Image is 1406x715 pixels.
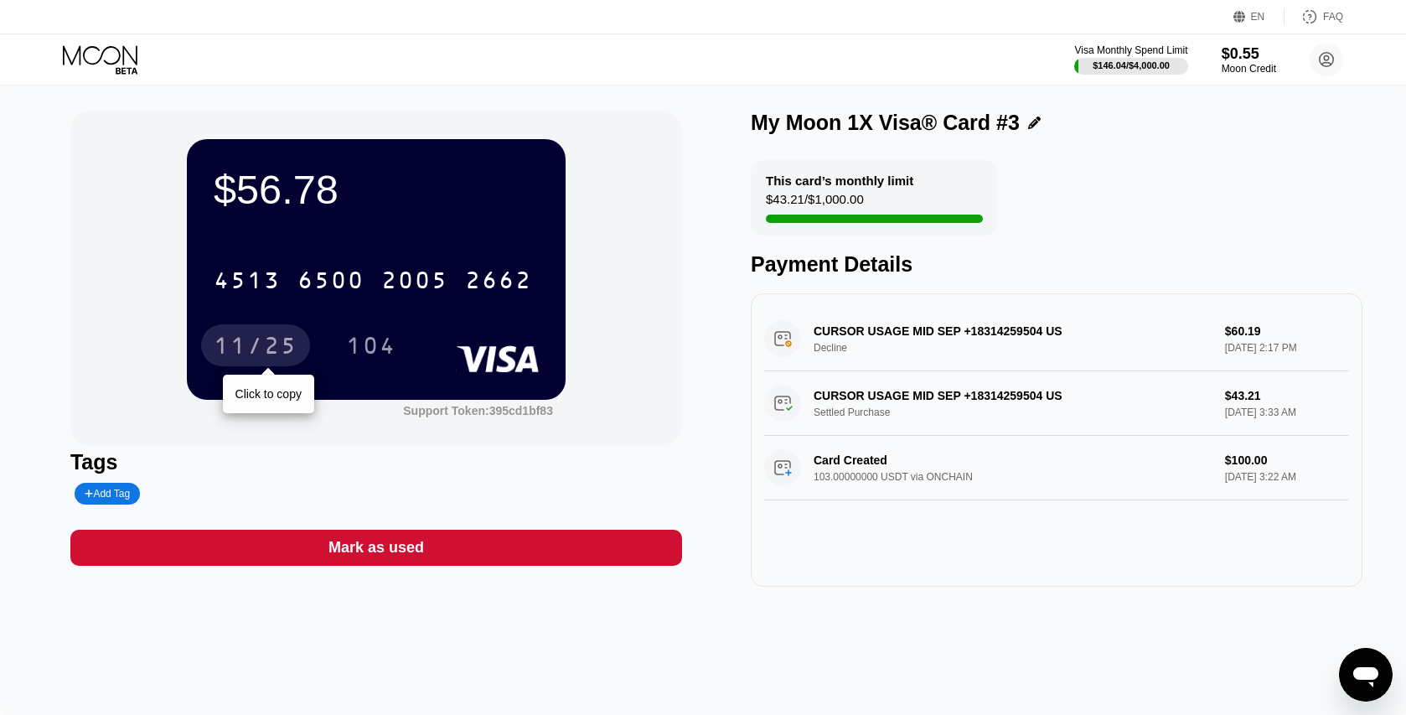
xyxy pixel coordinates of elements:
div: Payment Details [751,252,1362,277]
div: Tags [70,450,682,474]
div: Mark as used [328,538,424,557]
div: Support Token:395cd1bf83 [403,404,553,417]
div: 6500 [297,269,364,296]
div: FAQ [1285,8,1343,25]
div: Mark as used [70,530,682,566]
div: EN [1233,8,1285,25]
div: $0.55 [1222,45,1276,63]
div: 4513 [214,269,281,296]
div: $56.78 [214,166,539,213]
div: Visa Monthly Spend Limit [1074,44,1187,56]
div: Add Tag [75,483,140,505]
div: Add Tag [85,488,130,500]
div: $43.21 / $1,000.00 [766,192,864,215]
div: 104 [333,324,409,366]
div: $146.04 / $4,000.00 [1093,60,1170,70]
div: 104 [346,334,396,361]
div: My Moon 1X Visa® Card #3 [751,111,1020,135]
div: Moon Credit [1222,63,1276,75]
div: Visa Monthly Spend Limit$146.04/$4,000.00 [1074,44,1187,75]
div: 4513650020052662 [204,259,542,301]
div: Support Token: 395cd1bf83 [403,404,553,417]
div: EN [1251,11,1265,23]
div: 11/25 [214,334,297,361]
div: 2662 [465,269,532,296]
iframe: Button to launch messaging window, conversation in progress [1339,648,1393,702]
div: This card’s monthly limit [766,174,913,188]
div: 11/25 [201,324,310,366]
div: Click to copy [235,387,302,401]
div: $0.55Moon Credit [1222,45,1276,75]
div: 2005 [381,269,448,296]
div: FAQ [1323,11,1343,23]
